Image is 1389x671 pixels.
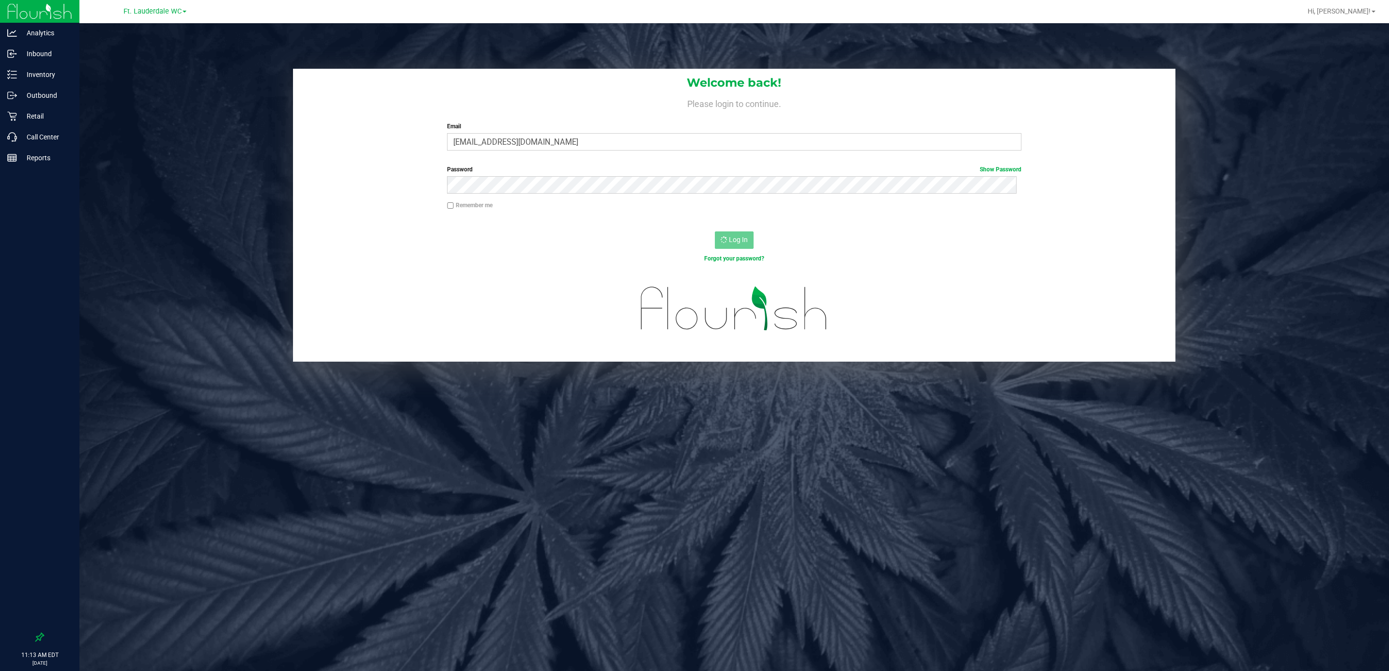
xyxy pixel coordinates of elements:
[7,70,17,79] inline-svg: Inventory
[17,48,75,60] p: Inbound
[17,110,75,122] p: Retail
[17,131,75,143] p: Call Center
[704,255,764,262] a: Forgot your password?
[7,111,17,121] inline-svg: Retail
[293,97,1176,108] h4: Please login to continue.
[293,76,1176,89] h1: Welcome back!
[123,7,182,15] span: Ft. Lauderdale WC
[624,273,845,344] img: flourish_logo.svg
[7,132,17,142] inline-svg: Call Center
[17,69,75,80] p: Inventory
[729,236,748,244] span: Log In
[447,201,493,210] label: Remember me
[715,231,754,249] button: Log In
[447,122,1021,131] label: Email
[17,90,75,101] p: Outbound
[7,49,17,59] inline-svg: Inbound
[35,632,45,642] label: Pin the sidebar to full width on large screens
[17,152,75,164] p: Reports
[447,166,473,173] span: Password
[7,28,17,38] inline-svg: Analytics
[7,91,17,100] inline-svg: Outbound
[4,651,75,659] p: 11:13 AM EDT
[447,202,454,209] input: Remember me
[1308,7,1371,15] span: Hi, [PERSON_NAME]!
[7,153,17,163] inline-svg: Reports
[17,27,75,39] p: Analytics
[980,166,1021,173] a: Show Password
[4,659,75,667] p: [DATE]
